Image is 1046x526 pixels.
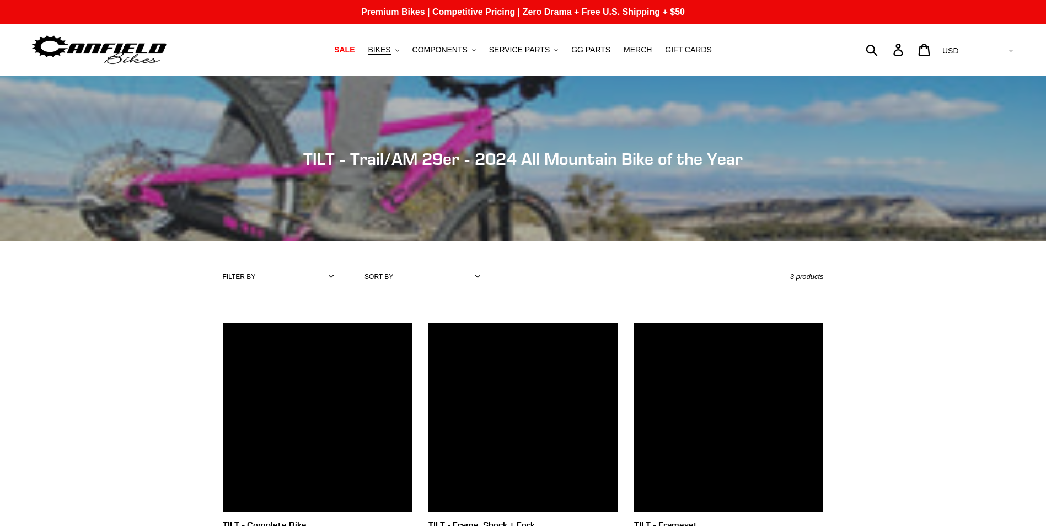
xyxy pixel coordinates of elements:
[412,45,468,55] span: COMPONENTS
[489,45,550,55] span: SERVICE PARTS
[30,33,168,67] img: Canfield Bikes
[484,42,564,57] button: SERVICE PARTS
[362,42,404,57] button: BIKES
[364,272,393,282] label: Sort by
[790,272,824,281] span: 3 products
[223,272,256,282] label: Filter by
[334,45,355,55] span: SALE
[368,45,390,55] span: BIKES
[659,42,717,57] a: GIFT CARDS
[571,45,610,55] span: GG PARTS
[566,42,616,57] a: GG PARTS
[665,45,712,55] span: GIFT CARDS
[872,37,900,62] input: Search
[624,45,652,55] span: MERCH
[618,42,657,57] a: MERCH
[329,42,360,57] a: SALE
[303,149,743,169] span: TILT - Trail/AM 29er - 2024 All Mountain Bike of the Year
[407,42,481,57] button: COMPONENTS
